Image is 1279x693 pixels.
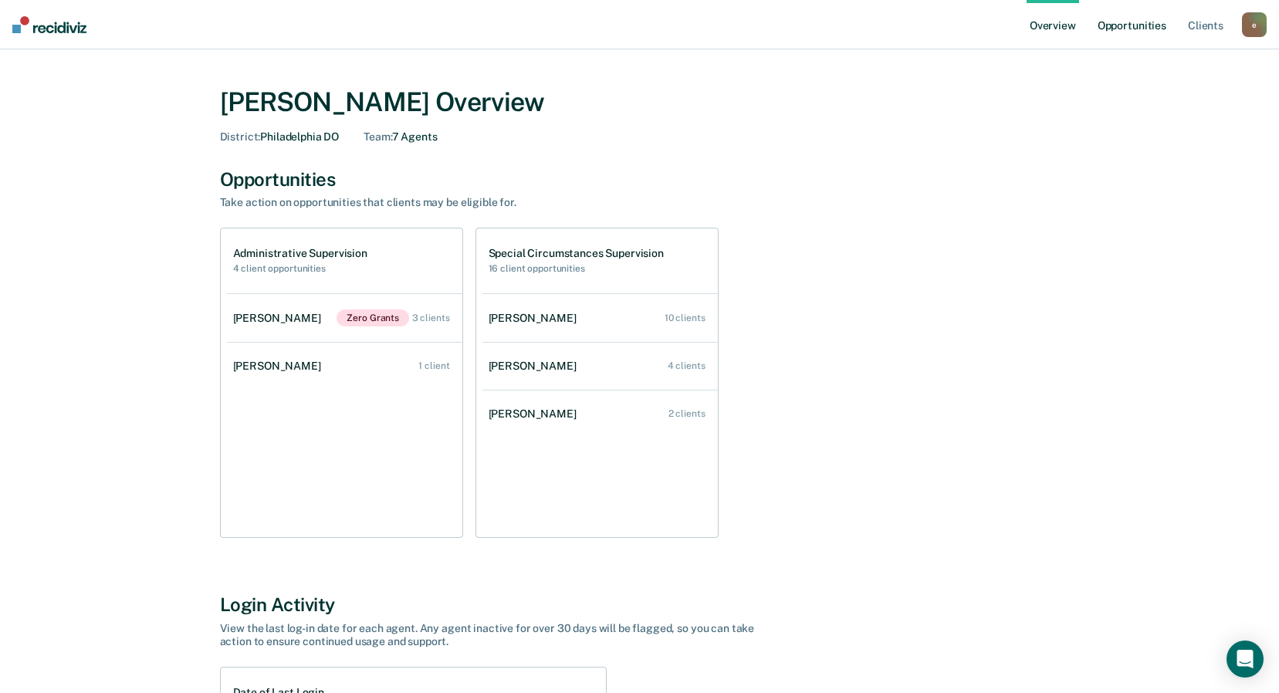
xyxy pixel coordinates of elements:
[220,196,760,209] div: Take action on opportunities that clients may be eligible for.
[1242,12,1267,37] button: e
[233,263,367,274] h2: 4 client opportunities
[220,622,760,648] div: View the last log-in date for each agent. Any agent inactive for over 30 days will be flagged, so...
[220,168,1060,191] div: Opportunities
[489,360,583,373] div: [PERSON_NAME]
[482,344,718,388] a: [PERSON_NAME] 4 clients
[233,312,327,325] div: [PERSON_NAME]
[227,294,462,342] a: [PERSON_NAME]Zero Grants 3 clients
[12,16,86,33] img: Recidiviz
[489,263,664,274] h2: 16 client opportunities
[489,407,583,421] div: [PERSON_NAME]
[489,312,583,325] div: [PERSON_NAME]
[364,130,437,144] div: 7 Agents
[418,360,449,371] div: 1 client
[220,86,1060,118] div: [PERSON_NAME] Overview
[412,313,450,323] div: 3 clients
[482,392,718,436] a: [PERSON_NAME] 2 clients
[220,130,261,143] span: District :
[668,360,705,371] div: 4 clients
[665,313,705,323] div: 10 clients
[233,360,327,373] div: [PERSON_NAME]
[220,593,1060,616] div: Login Activity
[233,247,367,260] h1: Administrative Supervision
[1227,641,1264,678] div: Open Intercom Messenger
[337,309,409,326] span: Zero Grants
[220,130,340,144] div: Philadelphia DO
[489,247,664,260] h1: Special Circumstances Supervision
[668,408,705,419] div: 2 clients
[227,344,462,388] a: [PERSON_NAME] 1 client
[482,296,718,340] a: [PERSON_NAME] 10 clients
[364,130,391,143] span: Team :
